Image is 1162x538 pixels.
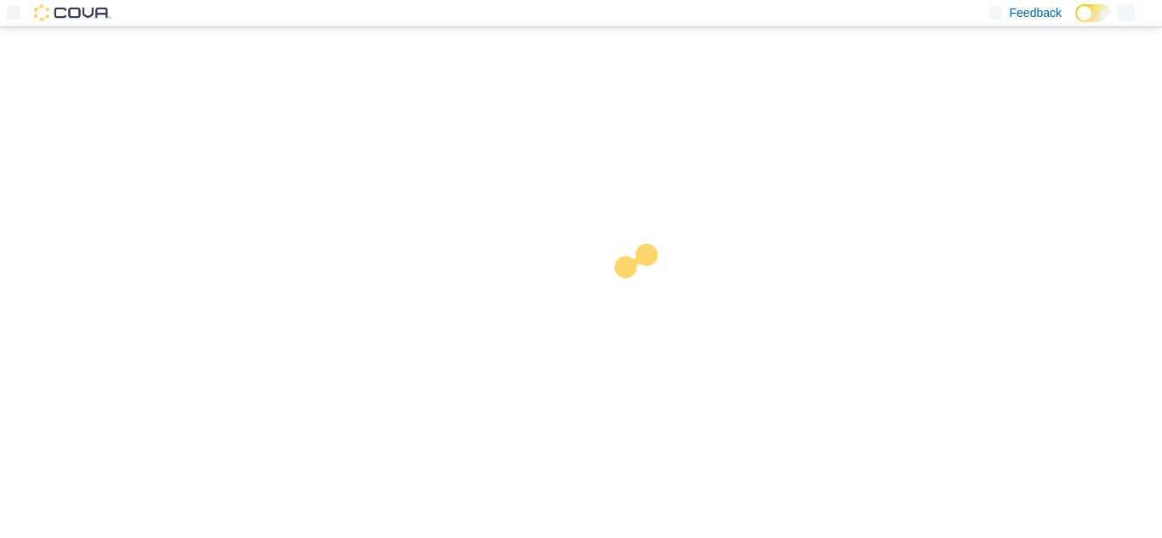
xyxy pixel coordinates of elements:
span: Feedback [1010,4,1062,21]
input: Dark Mode [1075,4,1111,22]
span: Dark Mode [1075,22,1076,23]
img: cova-loader [581,231,709,359]
img: Cova [34,4,111,21]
